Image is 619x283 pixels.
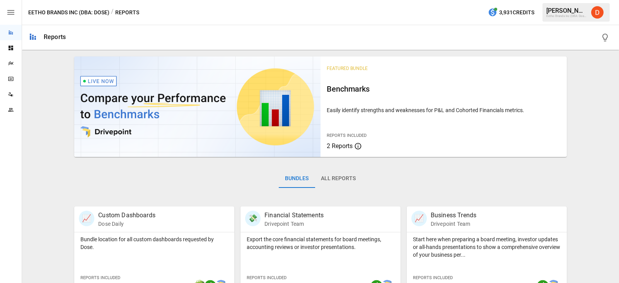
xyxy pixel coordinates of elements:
span: Featured Bundle [327,66,368,71]
div: / [111,8,114,17]
p: Dose Daily [98,220,155,228]
div: [PERSON_NAME] [546,7,587,14]
div: Reports [44,33,66,41]
button: Bundles [279,169,315,188]
h6: Benchmarks [327,83,561,95]
img: Daley Meistrell [591,6,604,19]
button: 3,931Credits [485,5,537,20]
p: Export the core financial statements for board meetings, accounting reviews or investor presentat... [247,235,394,251]
span: 2 Reports [327,142,353,150]
span: Reports Included [80,275,120,280]
span: Reports Included [327,133,367,138]
div: Eetho Brands Inc (DBA: Dose) [546,14,587,18]
p: Custom Dashboards [98,211,155,220]
img: video thumbnail [74,56,321,157]
span: 3,931 Credits [499,8,534,17]
p: Bundle location for all custom dashboards requested by Dose. [80,235,228,251]
p: Financial Statements [264,211,324,220]
span: Reports Included [247,275,286,280]
p: Start here when preparing a board meeting, investor updates or all-hands presentations to show a ... [413,235,561,259]
p: Easily identify strengths and weaknesses for P&L and Cohorted Financials metrics. [327,106,561,114]
p: Drivepoint Team [431,220,476,228]
div: 💸 [245,211,261,226]
span: Reports Included [413,275,453,280]
button: All Reports [315,169,362,188]
div: 📈 [79,211,94,226]
p: Drivepoint Team [264,220,324,228]
button: Daley Meistrell [587,2,608,23]
button: Eetho Brands Inc (DBA: Dose) [28,8,109,17]
p: Business Trends [431,211,476,220]
div: 📈 [411,211,427,226]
